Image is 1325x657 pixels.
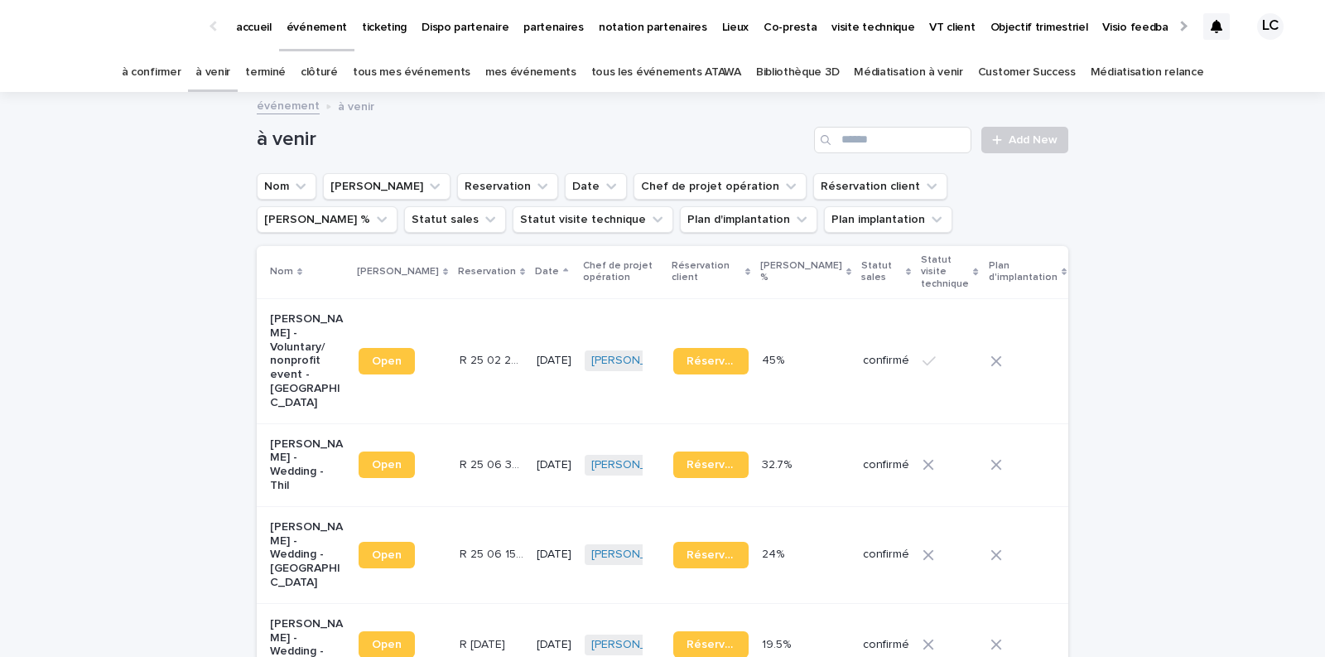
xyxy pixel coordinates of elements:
[537,638,571,652] p: [DATE]
[458,263,516,281] p: Reservation
[591,53,741,92] a: tous les événements ATAWA
[245,53,286,92] a: terminé
[565,173,627,200] button: Date
[270,312,345,410] p: [PERSON_NAME] - Voluntary/ nonprofit event - [GEOGRAPHIC_DATA]
[591,458,682,472] a: [PERSON_NAME]
[359,452,415,478] a: Open
[513,206,673,233] button: Statut visite technique
[460,544,527,562] p: R 25 06 1561
[457,173,558,200] button: Reservation
[981,127,1068,153] a: Add New
[535,263,559,281] p: Date
[372,459,402,471] span: Open
[404,206,506,233] button: Statut sales
[756,53,839,92] a: Bibliothèque 3D
[270,263,293,281] p: Nom
[359,348,415,374] a: Open
[537,548,571,562] p: [DATE]
[372,639,402,650] span: Open
[687,639,735,650] span: Réservation
[814,127,971,153] input: Search
[372,355,402,367] span: Open
[270,437,345,493] p: [PERSON_NAME] - Wedding - Thil
[672,257,741,287] p: Réservation client
[257,506,1173,603] tr: [PERSON_NAME] - Wedding - [GEOGRAPHIC_DATA]OpenR 25 06 1561R 25 06 1561 [DATE][PERSON_NAME] Réser...
[978,53,1076,92] a: Customer Success
[687,355,735,367] span: Réservation
[634,173,807,200] button: Chef de projet opération
[854,53,963,92] a: Médiatisation à venir
[989,257,1058,287] p: Plan d'implantation
[680,206,817,233] button: Plan d'implantation
[673,542,749,568] a: Réservation
[687,549,735,561] span: Réservation
[195,53,230,92] a: à venir
[1091,53,1204,92] a: Médiatisation relance
[762,455,795,472] p: 32.7%
[122,53,181,92] a: à confirmer
[257,95,320,114] a: événement
[338,96,374,114] p: à venir
[824,206,952,233] button: Plan implantation
[861,257,902,287] p: Statut sales
[257,173,316,200] button: Nom
[359,542,415,568] a: Open
[270,520,345,590] p: [PERSON_NAME] - Wedding - [GEOGRAPHIC_DATA]
[762,635,794,652] p: 19.5%
[921,251,969,293] p: Statut visite technique
[863,354,909,368] p: confirmé
[460,455,527,472] p: R 25 06 3707
[591,638,682,652] a: [PERSON_NAME]
[257,423,1173,506] tr: [PERSON_NAME] - Wedding - ThilOpenR 25 06 3707R 25 06 3707 [DATE][PERSON_NAME] Réservation32.7%32...
[1257,13,1284,40] div: LC
[353,53,470,92] a: tous mes événements
[537,354,571,368] p: [DATE]
[863,458,909,472] p: confirmé
[863,548,909,562] p: confirmé
[460,350,527,368] p: R 25 02 2512
[583,257,662,287] p: Chef de projet opération
[357,263,439,281] p: [PERSON_NAME]
[257,206,397,233] button: Marge %
[863,638,909,652] p: confirmé
[687,459,735,471] span: Réservation
[537,458,571,472] p: [DATE]
[1009,134,1058,146] span: Add New
[485,53,576,92] a: mes événements
[372,549,402,561] span: Open
[257,298,1173,423] tr: [PERSON_NAME] - Voluntary/ nonprofit event - [GEOGRAPHIC_DATA]OpenR 25 02 2512R 25 02 2512 [DATE]...
[762,544,788,562] p: 24%
[591,354,682,368] a: [PERSON_NAME]
[673,452,749,478] a: Réservation
[673,348,749,374] a: Réservation
[33,10,194,43] img: Ls34BcGeRexTGTNfXpUC
[460,635,508,652] p: R 25 04 1720
[591,548,682,562] a: [PERSON_NAME]
[301,53,338,92] a: clôturé
[323,173,450,200] button: Lien Stacker
[813,173,947,200] button: Réservation client
[257,128,807,152] h1: à venir
[762,350,788,368] p: 45%
[760,257,842,287] p: [PERSON_NAME] %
